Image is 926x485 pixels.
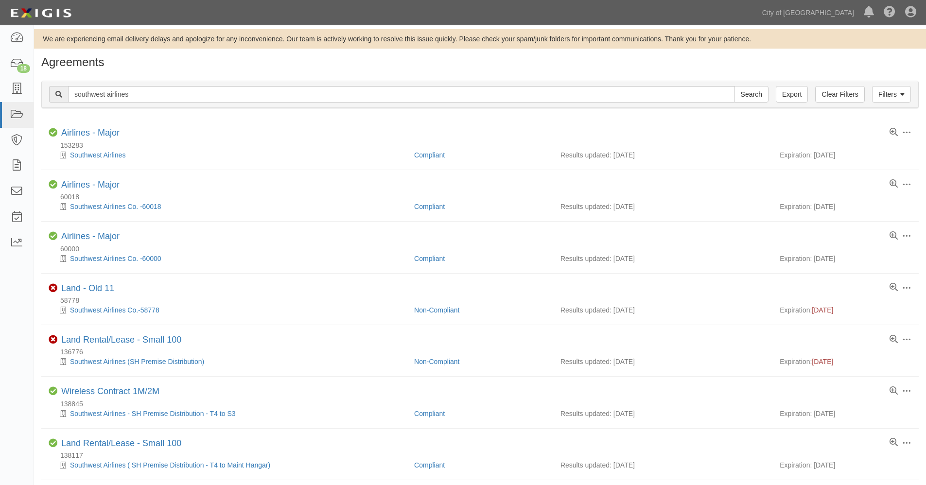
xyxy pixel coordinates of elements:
a: View results summary [890,283,898,292]
div: 136776 [49,347,919,357]
div: Airlines - Major [61,128,120,139]
div: Expiration: [DATE] [780,150,911,160]
div: Land - Old 11 [61,283,114,294]
div: Southwest Airlines - SH Premise Distribution - T4 to S3 [49,409,407,418]
i: Non-Compliant [49,284,57,293]
div: We are experiencing email delivery delays and apologize for any inconvenience. Our team is active... [34,34,926,44]
a: Southwest Airlines - SH Premise Distribution - T4 to S3 [70,410,236,417]
span: [DATE] [812,306,833,314]
a: Compliant [414,151,445,159]
div: Expiration: [DATE] [780,460,911,470]
a: Wireless Contract 1M/2M [61,386,159,396]
div: Expiration: [780,305,911,315]
div: Expiration: [DATE] [780,202,911,211]
a: View results summary [890,438,898,447]
h1: Agreements [41,56,919,69]
input: Search [68,86,735,103]
a: View results summary [890,180,898,189]
i: Help Center - Complianz [884,7,895,18]
div: Airlines - Major [61,180,120,191]
a: Non-Compliant [414,358,459,365]
a: View results summary [890,335,898,344]
span: [DATE] [812,358,833,365]
div: Southwest Airlines Co.-58778 [49,305,407,315]
div: Land Rental/Lease - Small 100 [61,438,181,449]
a: Compliant [414,461,445,469]
a: Southwest Airlines Co. -60000 [70,255,161,262]
div: 138117 [49,450,919,460]
div: 60018 [49,192,919,202]
a: Compliant [414,255,445,262]
a: Southwest Airlines [70,151,125,159]
a: Non-Compliant [414,306,459,314]
div: Southwest Airlines Co. -60000 [49,254,407,263]
a: Compliant [414,410,445,417]
div: Results updated: [DATE] [560,357,765,366]
i: Compliant [49,180,57,189]
a: Airlines - Major [61,128,120,138]
div: 153283 [49,140,919,150]
a: Land Rental/Lease - Small 100 [61,335,181,345]
div: Results updated: [DATE] [560,150,765,160]
a: Export [776,86,808,103]
div: Expiration: [780,357,911,366]
div: Expiration: [DATE] [780,409,911,418]
div: Southwest Airlines ( SH Premise Distribution - T4 to Maint Hangar) [49,460,407,470]
div: 58778 [49,295,919,305]
div: Land Rental/Lease - Small 100 [61,335,181,346]
a: Clear Filters [815,86,864,103]
a: Southwest Airlines (SH Premise Distribution) [70,358,204,365]
a: Southwest Airlines Co. -60018 [70,203,161,210]
a: Southwest Airlines ( SH Premise Distribution - T4 to Maint Hangar) [70,461,270,469]
a: Land Rental/Lease - Small 100 [61,438,181,448]
i: Compliant [49,128,57,137]
i: Compliant [49,232,57,241]
div: Southwest Airlines Co. -60018 [49,202,407,211]
a: Airlines - Major [61,231,120,241]
input: Search [734,86,769,103]
div: 18 [17,64,30,73]
div: Airlines - Major [61,231,120,242]
div: Southwest Airlines [49,150,407,160]
a: View results summary [890,128,898,137]
a: City of [GEOGRAPHIC_DATA] [757,3,859,22]
div: Results updated: [DATE] [560,202,765,211]
a: Compliant [414,203,445,210]
i: Compliant [49,439,57,448]
img: logo-5460c22ac91f19d4615b14bd174203de0afe785f0fc80cf4dbbc73dc1793850b.png [7,4,74,22]
i: Non-Compliant [49,335,57,344]
div: Results updated: [DATE] [560,254,765,263]
div: Southwest Airlines (SH Premise Distribution) [49,357,407,366]
div: 60000 [49,244,919,254]
div: Expiration: [DATE] [780,254,911,263]
a: Filters [872,86,911,103]
div: Results updated: [DATE] [560,409,765,418]
a: View results summary [890,387,898,396]
a: View results summary [890,232,898,241]
div: Wireless Contract 1M/2M [61,386,159,397]
a: Southwest Airlines Co.-58778 [70,306,159,314]
i: Compliant [49,387,57,396]
div: 138845 [49,399,919,409]
a: Land - Old 11 [61,283,114,293]
div: Results updated: [DATE] [560,460,765,470]
a: Airlines - Major [61,180,120,190]
div: Results updated: [DATE] [560,305,765,315]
